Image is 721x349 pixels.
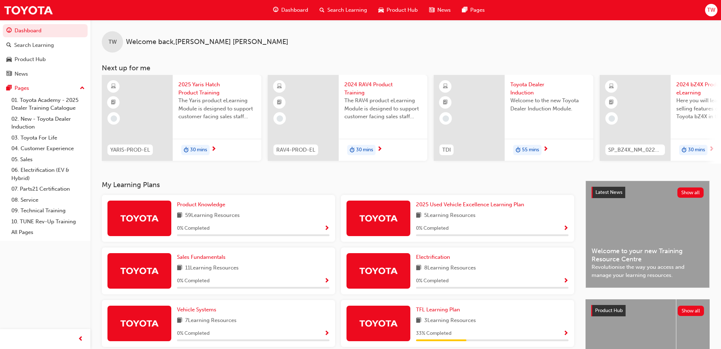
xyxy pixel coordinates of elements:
button: TW [705,4,717,16]
a: Latest NewsShow allWelcome to your new Training Resource CentreRevolutionise the way you access a... [586,181,710,288]
span: Sales Fundamentals [177,254,226,260]
span: next-icon [377,146,382,153]
span: book-icon [177,264,182,273]
span: Show Progress [324,225,329,232]
span: 0 % Completed [416,277,449,285]
span: 2025 Yaris Hatch Product Training [178,81,256,97]
span: Vehicle Systems [177,306,216,313]
span: TW [109,38,117,46]
span: pages-icon [462,6,467,15]
a: pages-iconPages [456,3,490,17]
span: 0 % Completed [177,329,210,338]
a: 01. Toyota Academy - 2025 Dealer Training Catalogue [9,95,88,114]
img: Trak [359,317,398,329]
div: News [15,70,28,78]
span: duration-icon [184,146,189,155]
span: prev-icon [78,335,83,344]
button: Show Progress [563,277,569,285]
span: pages-icon [6,85,12,92]
span: 30 mins [356,146,373,154]
span: Welcome to the new Toyota Dealer Induction Module. [510,97,588,113]
span: Show Progress [563,225,569,232]
a: search-iconSearch Learning [314,3,373,17]
span: Show Progress [563,278,569,284]
span: duration-icon [516,146,521,155]
img: Trak [4,2,53,18]
span: next-icon [211,146,216,153]
a: 02. New - Toyota Dealer Induction [9,114,88,132]
span: learningResourceType_ELEARNING-icon [111,82,116,91]
span: 0 % Completed [416,224,449,233]
span: 30 mins [688,146,705,154]
span: learningResourceType_ELEARNING-icon [443,82,448,91]
span: Pages [470,6,485,14]
span: TW [707,6,715,14]
img: Trak [359,212,398,224]
a: News [3,67,88,81]
span: 7 Learning Resources [185,316,237,325]
a: RAV4-PROD-EL2024 RAV4 Product TrainingThe RAV4 product eLearning Module is designed to support cu... [268,75,427,161]
span: Toyota Dealer Induction [510,81,588,97]
span: Product Hub [595,307,623,313]
a: Search Learning [3,39,88,52]
h3: My Learning Plans [102,181,574,189]
a: Product Knowledge [177,201,228,209]
a: Vehicle Systems [177,306,219,314]
button: Pages [3,82,88,95]
a: 06. Electrification (EV & Hybrid) [9,165,88,184]
span: Product Knowledge [177,201,225,208]
span: booktick-icon [277,98,282,107]
span: book-icon [177,316,182,325]
button: Show Progress [324,329,329,338]
span: 2024 RAV4 Product Training [344,81,422,97]
a: Product Hub [3,53,88,66]
span: 3 Learning Resources [424,316,476,325]
button: Show Progress [324,224,329,233]
a: 04. Customer Experience [9,143,88,154]
span: 0 % Completed [177,277,210,285]
span: TDI [442,146,451,154]
a: 05. Sales [9,154,88,165]
span: Welcome to your new Training Resource Centre [592,247,704,263]
a: Electrification [416,253,453,261]
span: 2025 Used Vehicle Excellence Learning Plan [416,201,524,208]
button: Show Progress [324,277,329,285]
span: Electrification [416,254,450,260]
button: Show Progress [563,329,569,338]
span: book-icon [177,211,182,220]
span: duration-icon [350,146,355,155]
span: news-icon [429,6,434,15]
span: YARIS-PROD-EL [110,146,150,154]
span: Search Learning [327,6,367,14]
span: Product Hub [387,6,418,14]
span: guage-icon [6,28,12,34]
span: 11 Learning Resources [185,264,239,273]
span: book-icon [416,316,421,325]
span: SP_BZ4X_NM_0224_EL01 [608,146,662,154]
iframe: Intercom live chat [697,325,714,342]
button: Show Progress [563,224,569,233]
div: Product Hub [15,55,46,64]
h3: Next up for me [90,64,721,72]
button: DashboardSearch LearningProduct HubNews [3,23,88,82]
a: 03. Toyota For Life [9,132,88,143]
span: car-icon [378,6,384,15]
button: Show all [677,187,704,198]
span: The Yaris product eLearning Module is designed to support customer facing sales staff with introd... [178,97,256,121]
span: 8 Learning Resources [424,264,476,273]
span: Revolutionise the way you access and manage your learning resources. [592,263,704,279]
span: Welcome back , [PERSON_NAME] [PERSON_NAME] [126,38,288,46]
span: next-icon [709,146,714,153]
a: guage-iconDashboard [267,3,314,17]
span: learningRecordVerb_NONE-icon [609,115,615,122]
a: 2025 Used Vehicle Excellence Learning Plan [416,201,527,209]
button: Show all [678,306,704,316]
span: RAV4-PROD-EL [276,146,315,154]
span: news-icon [6,71,12,77]
a: Sales Fundamentals [177,253,228,261]
a: 10. TUNE Rev-Up Training [9,216,88,227]
span: learningRecordVerb_NONE-icon [443,115,449,122]
span: book-icon [416,264,421,273]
